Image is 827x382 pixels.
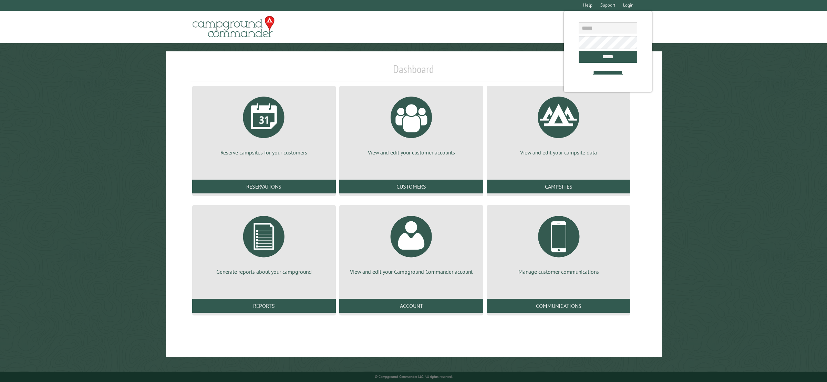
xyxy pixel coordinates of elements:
[339,180,483,193] a: Customers
[348,211,475,275] a: View and edit your Campground Commander account
[375,374,453,379] small: © Campground Commander LLC. All rights reserved.
[200,268,328,275] p: Generate reports about your campground
[200,211,328,275] a: Generate reports about your campground
[348,149,475,156] p: View and edit your customer accounts
[495,211,622,275] a: Manage customer communications
[339,299,483,313] a: Account
[495,268,622,275] p: Manage customer communications
[495,91,622,156] a: View and edit your campsite data
[192,180,336,193] a: Reservations
[192,299,336,313] a: Reports
[487,180,631,193] a: Campsites
[495,149,622,156] p: View and edit your campsite data
[487,299,631,313] a: Communications
[348,91,475,156] a: View and edit your customer accounts
[200,91,328,156] a: Reserve campsites for your customers
[190,62,637,81] h1: Dashboard
[190,13,277,40] img: Campground Commander
[348,268,475,275] p: View and edit your Campground Commander account
[200,149,328,156] p: Reserve campsites for your customers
